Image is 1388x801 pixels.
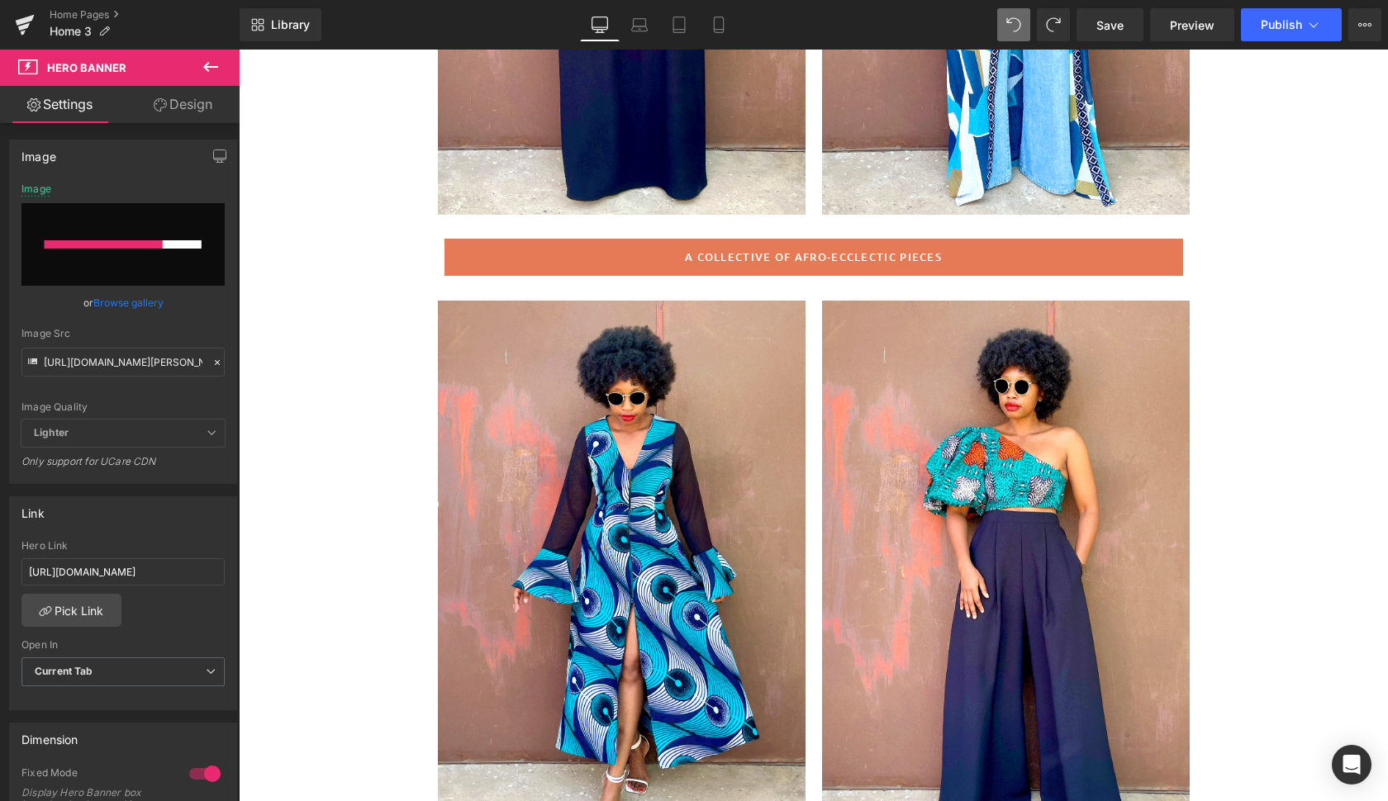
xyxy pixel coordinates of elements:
a: Laptop [620,8,659,41]
div: Fixed Mode [21,766,173,784]
input: Link [21,348,225,377]
div: Link [21,497,45,520]
a: New Library [240,8,321,41]
button: Redo [1037,8,1070,41]
div: Only support for UCare CDN [21,455,225,479]
div: Image Src [21,328,225,339]
a: Design [123,86,243,123]
a: Desktop [580,8,620,41]
span: A COLLECTIVE OF AFRO-ECCLECTIC PIECES [446,200,703,215]
button: More [1348,8,1381,41]
div: Image [21,140,56,164]
a: Tablet [659,8,699,41]
a: Pick Link [21,594,121,627]
input: https://your-shop.myshopify.com [21,558,225,585]
a: Home Pages [50,8,240,21]
div: Hero Link [21,540,225,552]
a: Preview [1150,8,1234,41]
span: Save [1096,17,1124,34]
span: Publish [1261,18,1302,31]
div: Open Intercom Messenger [1332,745,1371,784]
span: Hero Banner [47,61,126,74]
button: Publish [1241,8,1342,41]
span: Preview [1170,17,1214,34]
div: Dimension [21,723,78,746]
a: A COLLECTIVE OF AFRO-ECCLECTIC PIECES [206,189,944,225]
span: Home 3 [50,25,92,38]
div: Open In [21,639,225,651]
div: Image [21,183,51,195]
a: Browse gallery [93,288,164,317]
a: Mobile [699,8,739,41]
button: Undo [997,8,1030,41]
b: Lighter [34,426,69,438]
b: Current Tab [35,665,93,677]
div: or [21,294,225,311]
div: Image Quality [21,401,225,413]
span: Library [271,17,310,32]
